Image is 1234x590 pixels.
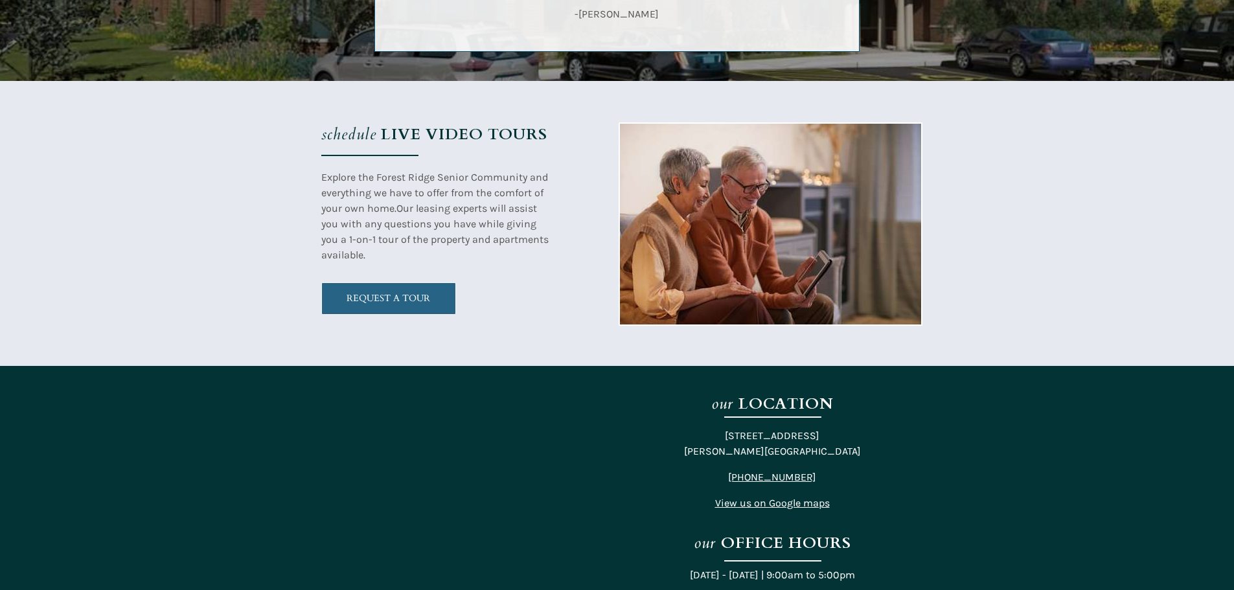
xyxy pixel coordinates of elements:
em: our [694,532,716,554]
strong: LOCATION [738,393,834,414]
em: our [711,393,733,414]
strong: LIVE VIDEO TOURS [381,124,547,145]
strong: OFFICE HOURS [721,532,851,554]
span: [DATE] - [DATE] | 9:00am to 5:00pm [690,569,855,581]
span: Explore the Forest Ridge Senior Community and everything we have to offer from the comfort of you... [321,171,548,214]
span: [STREET_ADDRESS] [PERSON_NAME][GEOGRAPHIC_DATA] [684,429,861,457]
span: -[PERSON_NAME] [575,8,659,20]
span: View us on Google maps [715,497,830,509]
span: REQUEST A TOUR [322,293,455,304]
span: Our leasing experts will assist you with any questions you have while giving you a 1-on-1 tour of... [321,202,549,261]
a: REQUEST A TOUR [321,282,456,315]
em: schedule [321,124,376,145]
a: View us on Google maps [715,498,830,508]
a: [PHONE_NUMBER] [728,471,816,483]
